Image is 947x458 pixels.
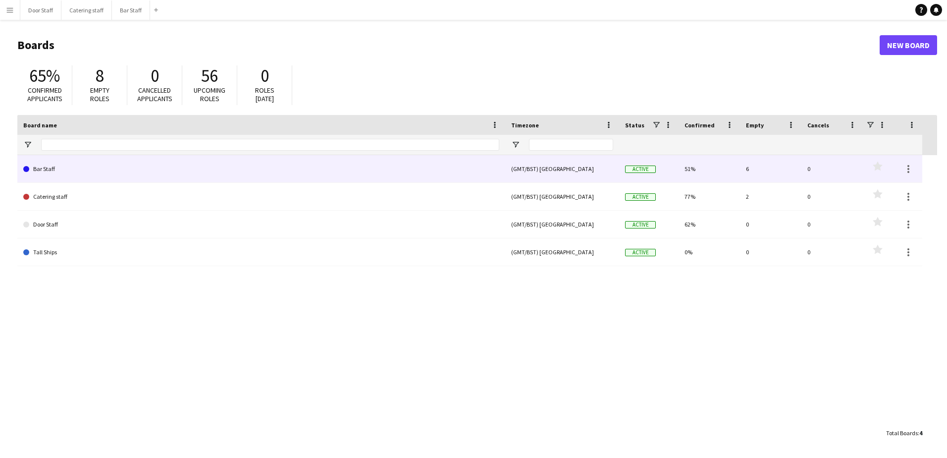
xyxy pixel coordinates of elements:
[23,211,499,238] a: Door Staff
[511,121,539,129] span: Timezone
[201,65,218,87] span: 56
[740,238,801,266] div: 0
[679,211,740,238] div: 62%
[261,65,269,87] span: 0
[801,238,863,266] div: 0
[505,155,619,182] div: (GMT/BST) [GEOGRAPHIC_DATA]
[41,139,499,151] input: Board name Filter Input
[505,238,619,266] div: (GMT/BST) [GEOGRAPHIC_DATA]
[740,155,801,182] div: 6
[23,121,57,129] span: Board name
[679,183,740,210] div: 77%
[625,249,656,256] span: Active
[625,166,656,173] span: Active
[194,86,225,103] span: Upcoming roles
[255,86,274,103] span: Roles [DATE]
[746,121,764,129] span: Empty
[625,121,644,129] span: Status
[801,211,863,238] div: 0
[886,429,918,437] span: Total Boards
[29,65,60,87] span: 65%
[625,193,656,201] span: Active
[679,238,740,266] div: 0%
[511,140,520,149] button: Open Filter Menu
[17,38,880,53] h1: Boards
[505,211,619,238] div: (GMT/BST) [GEOGRAPHIC_DATA]
[112,0,150,20] button: Bar Staff
[679,155,740,182] div: 51%
[23,155,499,183] a: Bar Staff
[801,183,863,210] div: 0
[23,140,32,149] button: Open Filter Menu
[919,429,922,437] span: 4
[684,121,715,129] span: Confirmed
[96,65,104,87] span: 8
[886,423,922,443] div: :
[880,35,937,55] a: New Board
[740,211,801,238] div: 0
[625,221,656,229] span: Active
[23,238,499,266] a: Tall Ships
[90,86,109,103] span: Empty roles
[505,183,619,210] div: (GMT/BST) [GEOGRAPHIC_DATA]
[23,183,499,211] a: Catering staff
[27,86,62,103] span: Confirmed applicants
[740,183,801,210] div: 2
[807,121,829,129] span: Cancels
[529,139,613,151] input: Timezone Filter Input
[137,86,172,103] span: Cancelled applicants
[20,0,61,20] button: Door Staff
[61,0,112,20] button: Catering staff
[801,155,863,182] div: 0
[151,65,159,87] span: 0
